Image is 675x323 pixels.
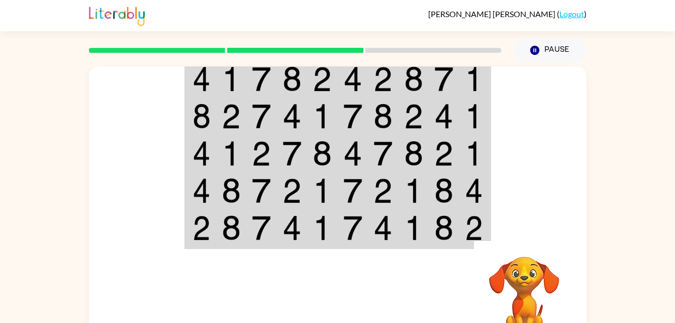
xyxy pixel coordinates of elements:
[192,178,211,203] img: 4
[465,215,483,240] img: 2
[373,104,393,129] img: 8
[313,215,332,240] img: 1
[89,4,145,26] img: Literably
[434,66,453,92] img: 7
[404,104,423,129] img: 2
[282,66,302,92] img: 8
[434,178,453,203] img: 8
[252,215,271,240] img: 7
[465,104,483,129] img: 1
[282,141,302,166] img: 7
[343,104,362,129] img: 7
[192,141,211,166] img: 4
[192,215,211,240] img: 2
[282,215,302,240] img: 4
[343,215,362,240] img: 7
[428,9,557,19] span: [PERSON_NAME] [PERSON_NAME]
[434,104,453,129] img: 4
[313,141,332,166] img: 8
[373,141,393,166] img: 7
[404,66,423,92] img: 8
[222,104,241,129] img: 2
[373,215,393,240] img: 4
[343,178,362,203] img: 7
[434,215,453,240] img: 8
[222,215,241,240] img: 8
[252,104,271,129] img: 7
[373,66,393,92] img: 2
[252,66,271,92] img: 7
[404,178,423,203] img: 1
[252,178,271,203] img: 7
[222,141,241,166] img: 1
[343,66,362,92] img: 4
[373,178,393,203] img: 2
[282,104,302,129] img: 4
[252,141,271,166] img: 2
[404,141,423,166] img: 8
[313,66,332,92] img: 2
[343,141,362,166] img: 4
[192,66,211,92] img: 4
[465,178,483,203] img: 4
[434,141,453,166] img: 2
[222,66,241,92] img: 1
[404,215,423,240] img: 1
[559,9,584,19] a: Logout
[428,9,587,19] div: ( )
[282,178,302,203] img: 2
[514,39,587,62] button: Pause
[465,66,483,92] img: 1
[313,178,332,203] img: 1
[313,104,332,129] img: 1
[465,141,483,166] img: 1
[192,104,211,129] img: 8
[222,178,241,203] img: 8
